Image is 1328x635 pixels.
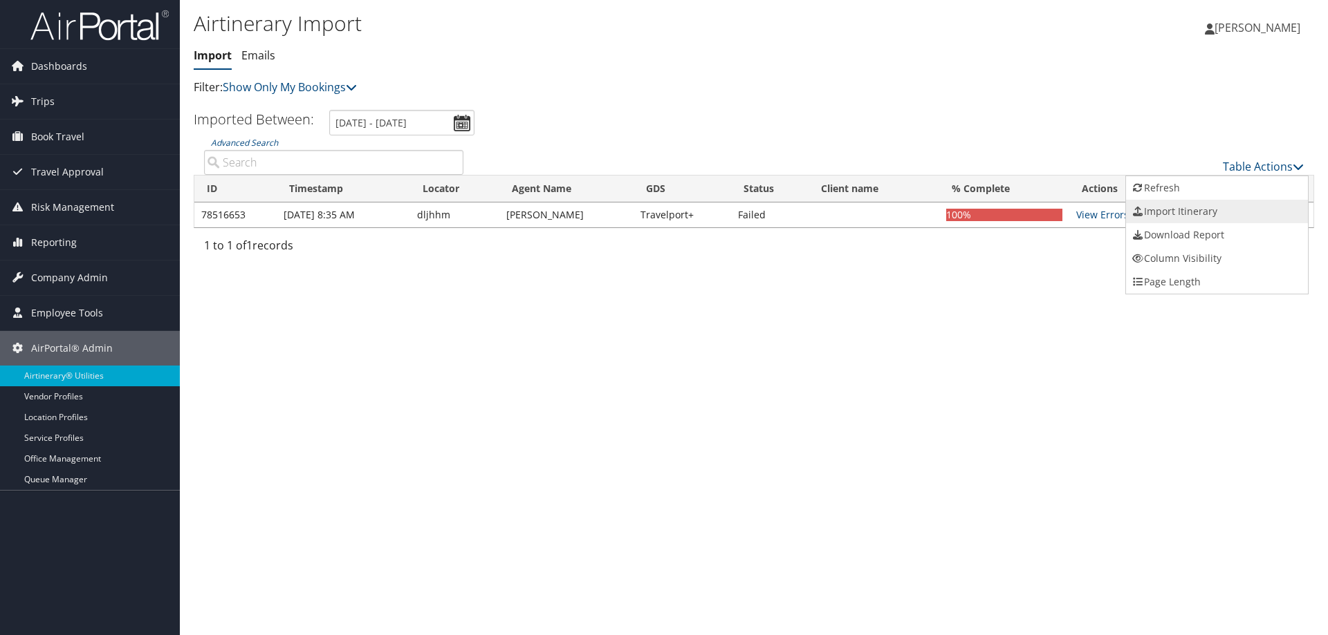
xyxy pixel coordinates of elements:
span: Book Travel [31,120,84,154]
span: Risk Management [31,190,114,225]
a: Refresh [1126,176,1308,200]
span: Reporting [31,225,77,260]
span: Employee Tools [31,296,103,330]
img: airportal-logo.png [30,9,169,41]
span: Trips [31,84,55,119]
a: Download Report [1126,223,1308,247]
span: AirPortal® Admin [31,331,113,366]
a: Column Visibility [1126,247,1308,270]
a: Page Length [1126,270,1308,294]
span: Dashboards [31,49,87,84]
span: Company Admin [31,260,108,295]
a: Import Itinerary [1126,200,1308,223]
span: Travel Approval [31,155,104,189]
